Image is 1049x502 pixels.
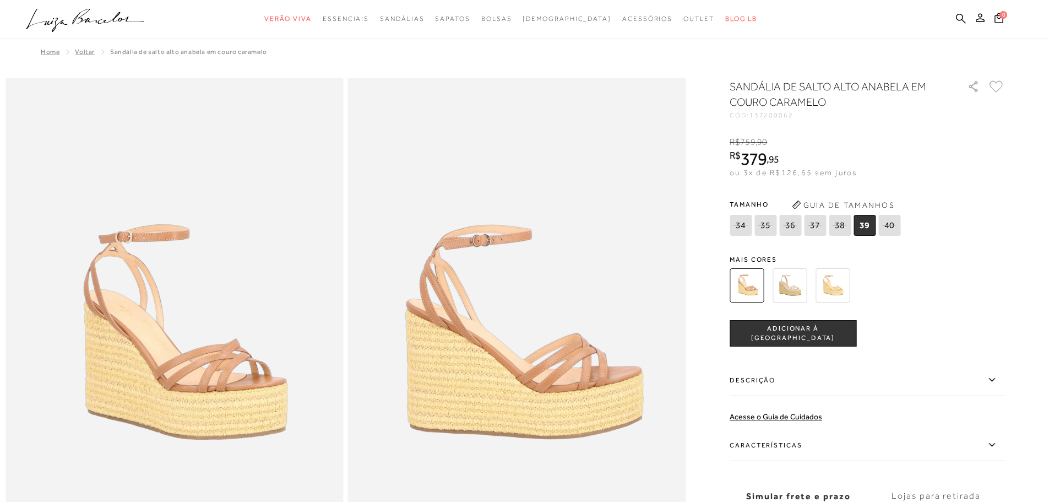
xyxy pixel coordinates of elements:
label: Características [730,429,1005,461]
span: 36 [779,215,801,236]
span: 38 [829,215,851,236]
span: Acessórios [622,15,672,23]
a: noSubCategoriesText [264,9,312,29]
span: Tamanho [730,196,903,213]
span: [DEMOGRAPHIC_DATA] [523,15,611,23]
img: SANDÁLIA DE SALTO ALTO ANABELA EM COURO OFF WHITE [773,268,807,303]
span: Sandálias [380,15,424,23]
button: Guia de Tamanhos [788,196,898,214]
a: noSubCategoriesText [622,9,672,29]
img: SANDÁLIA DE SALTO ALTO ANABELA EM METALIZADO OURO [816,268,850,303]
span: 90 [757,137,767,147]
span: 35 [754,215,776,236]
a: Voltar [75,48,95,56]
button: ADICIONAR À [GEOGRAPHIC_DATA] [730,320,856,347]
span: Bolsas [481,15,512,23]
i: R$ [730,137,740,147]
span: BLOG LB [725,15,757,23]
span: 40 [878,215,900,236]
i: , [756,137,768,147]
a: BLOG LB [725,9,757,29]
span: 34 [730,215,752,236]
span: Outlet [683,15,714,23]
span: 37 [804,215,826,236]
span: 137200062 [749,111,793,119]
i: R$ [730,150,741,160]
a: noSubCategoriesText [323,9,369,29]
span: 379 [741,149,767,169]
a: noSubCategoriesText [523,9,611,29]
h1: SANDÁLIA DE SALTO ALTO ANABELA EM COURO CARAMELO [730,79,936,110]
span: ou 3x de R$126,65 sem juros [730,168,857,177]
span: 0 [999,11,1007,19]
span: 95 [769,153,779,165]
span: Verão Viva [264,15,312,23]
i: , [767,154,779,164]
a: Acesse o Guia de Cuidados [730,412,822,421]
span: Sapatos [435,15,470,23]
span: 39 [854,215,876,236]
span: SANDÁLIA DE SALTO ALTO ANABELA EM COURO CARAMELO [110,48,267,56]
a: noSubCategoriesText [380,9,424,29]
a: noSubCategoriesText [435,9,470,29]
span: Essenciais [323,15,369,23]
label: Descrição [730,364,1005,396]
span: Mais cores [730,256,1005,263]
span: ADICIONAR À [GEOGRAPHIC_DATA] [730,324,856,343]
a: noSubCategoriesText [683,9,714,29]
button: 0 [991,12,1007,27]
span: 759 [740,137,755,147]
img: SANDÁLIA DE SALTO ALTO ANABELA EM COURO CARAMELO [730,268,764,303]
a: Home [41,48,59,56]
div: CÓD: [730,112,950,118]
a: noSubCategoriesText [481,9,512,29]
